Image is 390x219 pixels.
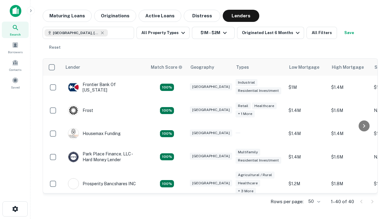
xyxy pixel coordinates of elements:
img: picture [68,128,79,139]
div: Frontier Bank Of [US_STATE] [68,82,141,93]
p: Rows per page: [271,198,303,205]
button: All Property Types [136,27,190,39]
button: Originated Last 6 Months [237,27,304,39]
div: Residential Investment [236,157,281,164]
th: Geography [187,59,232,76]
div: Low Mortgage [289,64,319,71]
div: Geography [190,64,214,71]
button: Save your search to get updates of matches that match your search criteria. [339,27,359,39]
button: $1M - $2M [192,27,235,39]
div: 50 [306,197,321,206]
td: $1.4M [285,145,328,168]
img: capitalize-icon.png [10,5,21,17]
div: Matching Properties: 4, hasApolloMatch: undefined [160,130,174,137]
div: Agricultural / Rural [236,172,275,179]
div: Retail [236,103,251,109]
td: $1.4M [328,122,371,145]
div: Matching Properties: 4, hasApolloMatch: undefined [160,107,174,114]
span: Saved [11,85,20,90]
a: Borrowers [2,39,29,56]
div: Industrial [236,79,257,86]
img: picture [68,105,79,116]
div: [GEOGRAPHIC_DATA] [190,106,232,113]
h6: Match Score [151,64,181,71]
div: [GEOGRAPHIC_DATA] [190,153,232,160]
div: Healthcare [252,103,277,109]
button: Originations [94,10,136,22]
p: 1–40 of 40 [331,198,354,205]
button: Reset [45,41,65,54]
td: $1.4M [285,99,328,122]
button: Maturing Loans [43,10,92,22]
span: [GEOGRAPHIC_DATA], [GEOGRAPHIC_DATA], [GEOGRAPHIC_DATA] [53,30,99,36]
td: $1.4M [285,122,328,145]
th: Capitalize uses an advanced AI algorithm to match your search with the best lender. The match sco... [147,59,187,76]
img: picture [68,179,79,189]
div: Multifamily [236,149,260,156]
div: Housemax Funding [68,128,121,139]
iframe: Chat Widget [360,170,390,200]
div: Residential Investment [236,87,281,94]
div: Lender [66,64,80,71]
div: Matching Properties: 4, hasApolloMatch: undefined [160,153,174,161]
img: picture [68,82,79,92]
div: Capitalize uses an advanced AI algorithm to match your search with the best lender. The match sco... [151,64,183,71]
th: Lender [62,59,147,76]
div: Healthcare [236,180,260,187]
div: Matching Properties: 7, hasApolloMatch: undefined [160,180,174,187]
th: High Mortgage [328,59,371,76]
a: Saved [2,75,29,91]
button: Distress [184,10,220,22]
div: Types [236,64,249,71]
a: Search [2,22,29,38]
td: $1.8M [328,169,371,199]
div: Frost [68,105,93,116]
th: Low Mortgage [285,59,328,76]
div: Park Place Finance, LLC - Hard Money Lender [68,151,141,162]
td: $1.6M [328,99,371,122]
button: Active Loans [139,10,181,22]
td: $1M [285,76,328,99]
div: [GEOGRAPHIC_DATA] [190,130,232,137]
img: picture [68,152,79,162]
td: $1.2M [285,169,328,199]
div: High Mortgage [332,64,364,71]
span: Contacts [9,67,21,72]
div: [GEOGRAPHIC_DATA] [190,180,232,187]
td: $1.4M [328,76,371,99]
div: [GEOGRAPHIC_DATA] [190,83,232,90]
th: Types [232,59,285,76]
span: Borrowers [8,50,23,54]
span: Search [10,32,21,37]
div: + 1 more [236,110,255,117]
div: Originated Last 6 Months [242,29,301,36]
a: Contacts [2,57,29,73]
button: Lenders [223,10,259,22]
button: All Filters [307,27,337,39]
td: $1.6M [328,145,371,168]
div: Matching Properties: 4, hasApolloMatch: undefined [160,84,174,91]
div: + 3 more [236,188,256,195]
div: Prosperity Bancshares INC [68,178,136,189]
